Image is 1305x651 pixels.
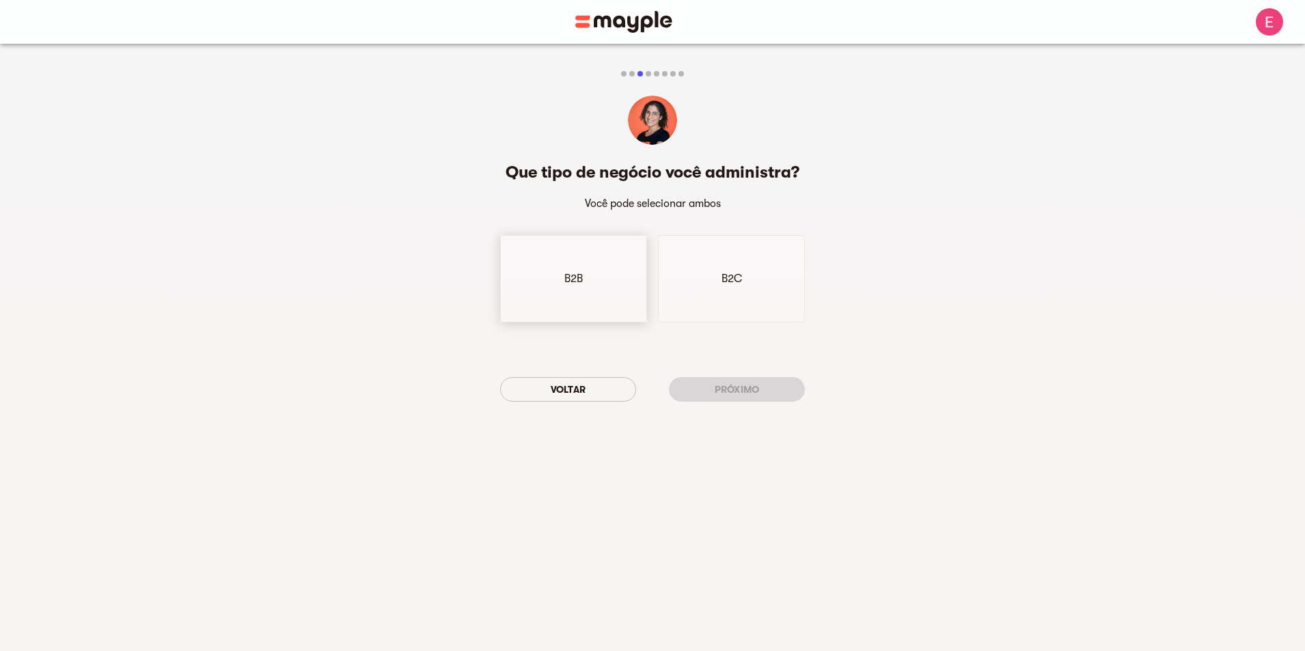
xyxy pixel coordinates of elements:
[1256,8,1283,36] img: XX1ttnFmTamb4BuUxmsQ
[551,384,586,395] font: Voltar
[585,197,721,210] font: Você pode selecionar ambos
[506,163,799,182] font: Que tipo de negócio você administra?
[658,235,805,322] div: B2C
[500,377,636,402] button: Voltar
[628,96,677,145] img: Rakefet
[575,11,673,33] img: Logotipo principal
[564,273,583,285] font: B2B
[500,235,647,322] div: B2B
[722,273,742,285] font: B2C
